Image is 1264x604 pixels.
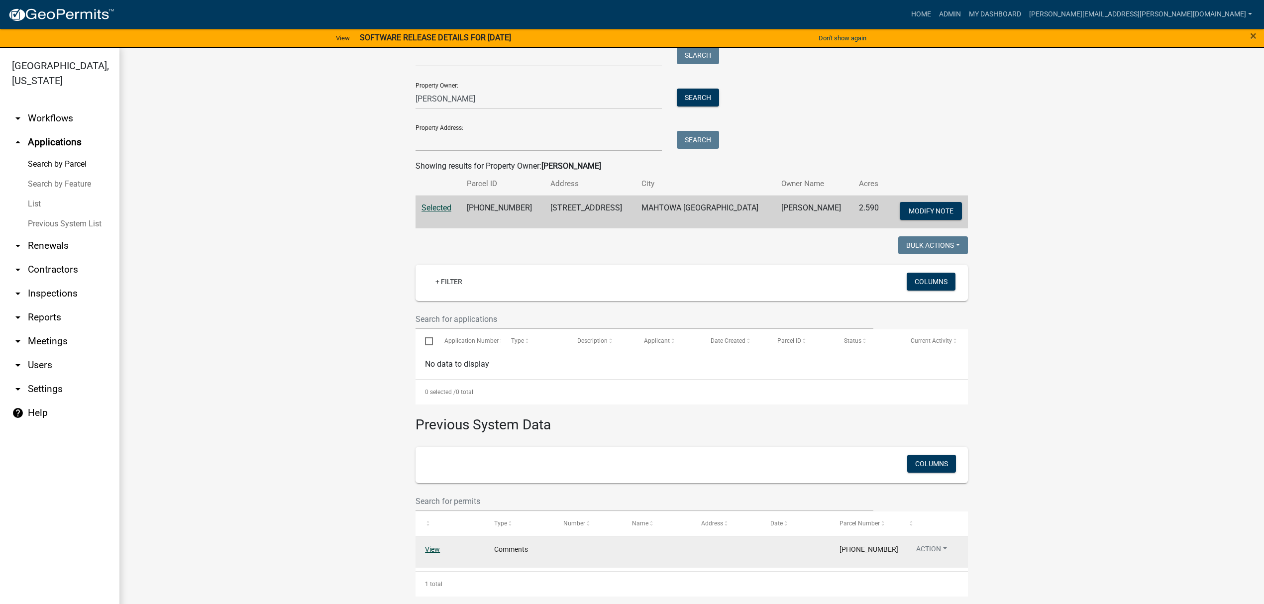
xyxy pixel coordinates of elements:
datatable-header-cell: Type [485,511,554,535]
datatable-header-cell: Parcel ID [768,329,835,353]
span: Applicant [644,337,670,344]
i: arrow_drop_down [12,359,24,371]
div: 0 total [416,380,968,404]
input: Search for applications [416,309,873,329]
button: Close [1250,30,1257,42]
span: Type [511,337,524,344]
th: Acres [853,172,887,196]
button: Search [677,89,719,106]
i: arrow_drop_down [12,288,24,300]
datatable-header-cell: Current Activity [901,329,968,353]
td: MAHTOWA [GEOGRAPHIC_DATA] [635,196,775,228]
i: arrow_drop_down [12,335,24,347]
span: Number [563,520,585,527]
span: Status [844,337,861,344]
datatable-header-cell: Description [568,329,634,353]
div: No data to display [416,354,968,379]
button: Search [677,131,719,149]
button: Columns [907,455,956,473]
i: arrow_drop_up [12,136,24,148]
td: [STREET_ADDRESS] [544,196,635,228]
i: arrow_drop_down [12,112,24,124]
datatable-header-cell: Application Number [434,329,501,353]
a: Home [907,5,935,24]
span: Modify Note [908,206,953,214]
i: help [12,407,24,419]
button: Search [677,46,719,64]
i: arrow_drop_down [12,240,24,252]
th: Owner Name [775,172,853,196]
div: 1 total [416,572,968,597]
div: Showing results for Property Owner: [416,160,968,172]
datatable-header-cell: Name [623,511,692,535]
a: + Filter [427,273,470,291]
button: Modify Note [900,202,962,220]
a: Admin [935,5,965,24]
span: Address [701,520,723,527]
datatable-header-cell: Date Created [701,329,768,353]
datatable-header-cell: Parcel Number [830,511,899,535]
span: 60-026-1545 [840,545,898,553]
datatable-header-cell: Address [692,511,761,535]
a: View [425,545,440,553]
datatable-header-cell: Date [761,511,830,535]
th: Parcel ID [461,172,544,196]
span: 0 selected / [425,389,456,396]
input: Search for permits [416,491,873,511]
button: Don't show again [815,30,870,46]
button: Action [908,544,955,558]
a: [PERSON_NAME][EMAIL_ADDRESS][PERSON_NAME][DOMAIN_NAME] [1025,5,1256,24]
button: Bulk Actions [898,236,968,254]
span: Type [494,520,507,527]
strong: [PERSON_NAME] [541,161,601,171]
span: × [1250,29,1257,43]
i: arrow_drop_down [12,311,24,323]
a: View [332,30,354,46]
datatable-header-cell: Applicant [634,329,701,353]
button: Columns [907,273,955,291]
span: Description [577,337,608,344]
h3: Previous System Data [416,404,968,435]
datatable-header-cell: Type [501,329,568,353]
a: Selected [421,203,451,212]
datatable-header-cell: Number [554,511,623,535]
span: Date Created [711,337,745,344]
span: Current Activity [911,337,952,344]
td: [PERSON_NAME] [775,196,853,228]
datatable-header-cell: Status [835,329,901,353]
span: Parcel ID [777,337,801,344]
i: arrow_drop_down [12,264,24,276]
span: Parcel Number [840,520,880,527]
span: Date [770,520,783,527]
th: Address [544,172,635,196]
th: City [635,172,775,196]
strong: SOFTWARE RELEASE DETAILS FOR [DATE] [360,33,511,42]
td: [PHONE_NUMBER] [461,196,544,228]
a: My Dashboard [965,5,1025,24]
datatable-header-cell: Select [416,329,434,353]
span: Application Number [444,337,499,344]
span: Comments [494,545,528,553]
td: 2.590 [853,196,887,228]
span: Name [632,520,648,527]
i: arrow_drop_down [12,383,24,395]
